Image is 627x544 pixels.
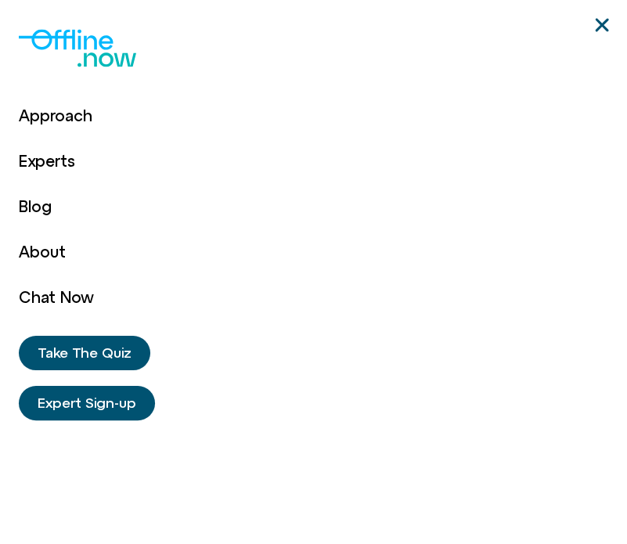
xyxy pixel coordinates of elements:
a: Expert Sign-up [19,386,155,420]
h2: [DOMAIN_NAME] [46,10,240,31]
a: Experts [19,139,94,184]
a: Take The Quiz [19,336,150,370]
a: Blog [19,184,94,229]
h1: [DOMAIN_NAME] [97,311,216,333]
img: Logo for Offline.now with the text "Offline" in blue and "Now" in Green. [19,19,136,77]
img: N5FCcHC.png [125,232,188,294]
svg: Restart Conversation Button [247,7,273,34]
span: Take The Quiz [38,345,132,361]
button: Expand Header Button [4,4,309,37]
a: Chat Now [19,275,94,320]
a: Close [593,16,611,34]
svg: Close Chatbot Button [273,7,300,34]
textarea: Message Input [27,406,243,422]
img: N5FCcHC.png [14,8,39,33]
a: About [19,229,94,275]
span: Expert Sign-up [38,395,136,411]
nav: Menu [19,93,94,320]
svg: Voice Input Button [268,402,293,427]
a: Approach [19,93,94,139]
